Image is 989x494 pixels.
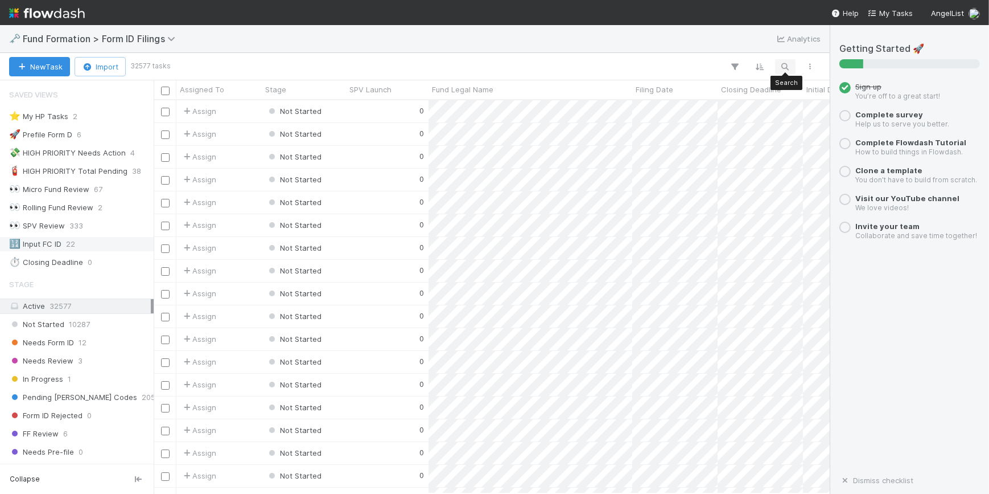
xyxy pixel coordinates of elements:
[855,231,977,240] small: Collaborate and save time together!
[161,130,170,139] input: Toggle Row Selected
[868,9,913,18] span: My Tasks
[855,120,949,128] small: Help us to serve you better.
[161,336,170,344] input: Toggle Row Selected
[855,175,977,184] small: You don’t have to build from scratch.
[161,404,170,413] input: Toggle Row Selected
[419,150,424,162] div: 0
[419,333,424,344] div: 0
[9,409,83,423] span: Form ID Rejected
[855,203,909,212] small: We love videos!
[266,221,322,230] span: Not Started
[419,219,424,230] div: 0
[161,199,170,207] input: Toggle Row Selected
[9,255,83,270] div: Closing Deadline
[181,174,216,185] span: Assign
[266,311,322,322] div: Not Started
[181,424,216,436] div: Assign
[266,334,322,344] span: Not Started
[9,202,20,212] span: 👀
[181,379,216,390] span: Assign
[181,311,216,322] div: Assign
[931,9,964,18] span: AngelList
[181,242,216,254] span: Assign
[161,108,170,116] input: Toggle Row Selected
[266,105,322,117] div: Not Started
[721,84,781,95] span: Closing Deadline
[855,194,959,203] a: Visit our YouTube channel
[10,474,40,484] span: Collapse
[161,290,170,299] input: Toggle Row Selected
[266,151,322,162] div: Not Started
[68,372,71,386] span: 1
[265,84,286,95] span: Stage
[161,427,170,435] input: Toggle Row Selected
[855,110,923,119] a: Complete survey
[9,83,58,106] span: Saved Views
[181,402,216,413] span: Assign
[161,153,170,162] input: Toggle Row Selected
[181,219,216,231] span: Assign
[181,105,216,117] div: Assign
[266,403,322,412] span: Not Started
[9,390,137,405] span: Pending [PERSON_NAME] Codes
[266,198,322,207] span: Not Started
[266,357,322,366] span: Not Started
[181,447,216,459] div: Assign
[161,222,170,230] input: Toggle Row Selected
[266,356,322,368] div: Not Started
[9,336,74,350] span: Needs Form ID
[419,356,424,367] div: 0
[266,219,322,231] div: Not Started
[776,32,821,46] a: Analytics
[9,146,126,160] div: HIGH PRIORITY Needs Action
[78,354,83,368] span: 3
[266,380,322,389] span: Not Started
[266,470,322,481] div: Not Started
[9,57,70,76] button: NewTask
[266,197,322,208] div: Not Started
[266,424,322,436] div: Not Started
[161,176,170,185] input: Toggle Row Selected
[181,356,216,368] span: Assign
[855,138,966,147] span: Complete Flowdash Tutorial
[9,239,20,248] span: 🔢
[161,244,170,253] input: Toggle Row Selected
[132,164,141,178] span: 38
[9,3,85,23] img: logo-inverted-e16ddd16eac7371096b0.svg
[9,219,65,233] div: SPV Review
[23,33,181,44] span: Fund Formation > Form ID Filings
[181,470,216,481] span: Assign
[9,166,20,175] span: 🧯
[161,313,170,321] input: Toggle Row Selected
[79,445,83,459] span: 0
[69,219,83,233] span: 333
[419,447,424,458] div: 0
[9,273,34,296] span: Stage
[9,354,73,368] span: Needs Review
[9,257,20,267] span: ⏱️
[9,445,74,459] span: Needs Pre-file
[266,288,322,299] div: Not Started
[180,84,224,95] span: Assigned To
[181,333,216,345] div: Assign
[66,237,75,251] span: 22
[266,152,322,161] span: Not Started
[181,265,216,276] span: Assign
[9,184,20,194] span: 👀
[855,166,922,175] a: Clone a template
[9,164,127,178] div: HIGH PRIORITY Total Pending
[181,197,216,208] span: Assign
[266,402,322,413] div: Not Started
[50,301,71,311] span: 32577
[266,312,322,321] span: Not Started
[266,128,322,140] div: Not Started
[419,287,424,299] div: 0
[9,182,89,197] div: Micro Fund Review
[96,463,100,477] span: 0
[266,448,322,458] span: Not Started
